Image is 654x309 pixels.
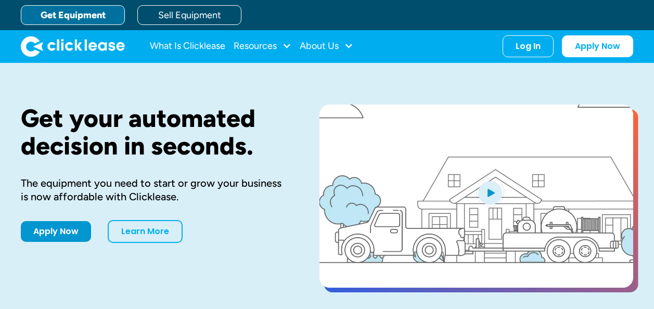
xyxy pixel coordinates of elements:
[516,41,541,51] div: Log In
[319,105,633,288] a: open lightbox
[21,221,91,242] a: Apply Now
[21,36,125,57] img: Clicklease logo
[108,220,183,243] a: Learn More
[150,36,225,57] a: What Is Clicklease
[234,36,291,57] div: Resources
[21,176,286,203] div: The equipment you need to start or grow your business is now affordable with Clicklease.
[21,105,286,160] h1: Get your automated decision in seconds.
[562,35,633,57] a: Apply Now
[476,178,504,207] img: Blue play button logo on a light blue circular background
[137,5,241,25] a: Sell Equipment
[21,36,125,57] a: home
[21,5,125,25] a: Get Equipment
[300,36,353,57] div: About Us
